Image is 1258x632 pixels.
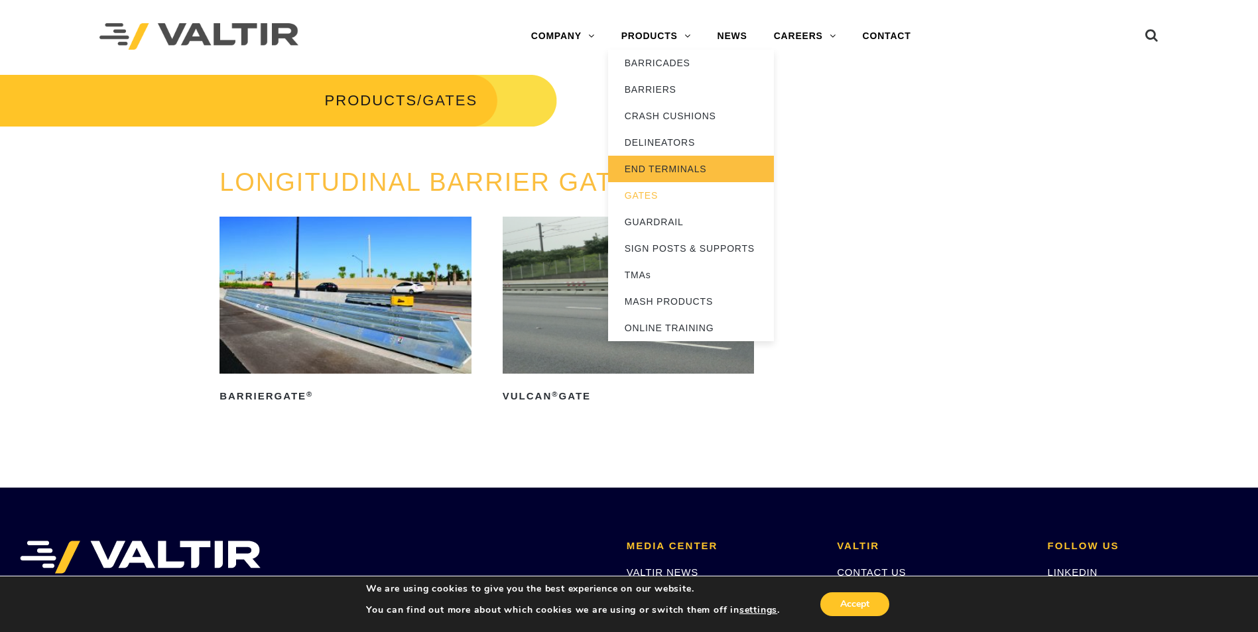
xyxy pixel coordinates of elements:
h2: BarrierGate [220,386,472,407]
img: VALTIR [20,541,261,574]
a: SIGN POSTS & SUPPORTS [608,235,774,262]
h2: Vulcan Gate [503,386,755,407]
a: BARRICADES [608,50,774,76]
a: BARRIERS [608,76,774,103]
a: CONTACT [849,23,924,50]
a: TMAs [608,262,774,288]
a: ONLINE TRAINING [608,315,774,341]
a: PRODUCTS [325,92,417,109]
h2: MEDIA CENTER [627,541,817,552]
a: GATES [608,182,774,209]
a: Vulcan®Gate [503,217,755,407]
a: VALTIR NEWS [627,566,698,578]
a: CONTACT US [837,566,906,578]
a: LONGITUDINAL BARRIER GATES [220,168,649,196]
a: PRODUCTS [608,23,704,50]
h2: FOLLOW US [1048,541,1238,552]
button: Accept [820,592,889,616]
sup: ® [552,390,558,398]
a: NEWS [704,23,761,50]
a: LINKEDIN [1048,566,1098,578]
button: settings [739,604,777,616]
sup: ® [306,390,313,398]
h2: VALTIR [837,541,1027,552]
a: CRASH CUSHIONS [608,103,774,129]
span: GATES [422,92,477,109]
a: DELINEATORS [608,129,774,156]
img: Valtir [99,23,298,50]
a: MASH PRODUCTS [608,288,774,315]
a: COMPANY [518,23,608,50]
a: END TERMINALS [608,156,774,182]
p: We are using cookies to give you the best experience on our website. [366,583,780,595]
a: BarrierGate® [220,217,472,407]
a: CAREERS [761,23,849,50]
p: You can find out more about which cookies we are using or switch them off in . [366,604,780,616]
a: GUARDRAIL [608,209,774,235]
